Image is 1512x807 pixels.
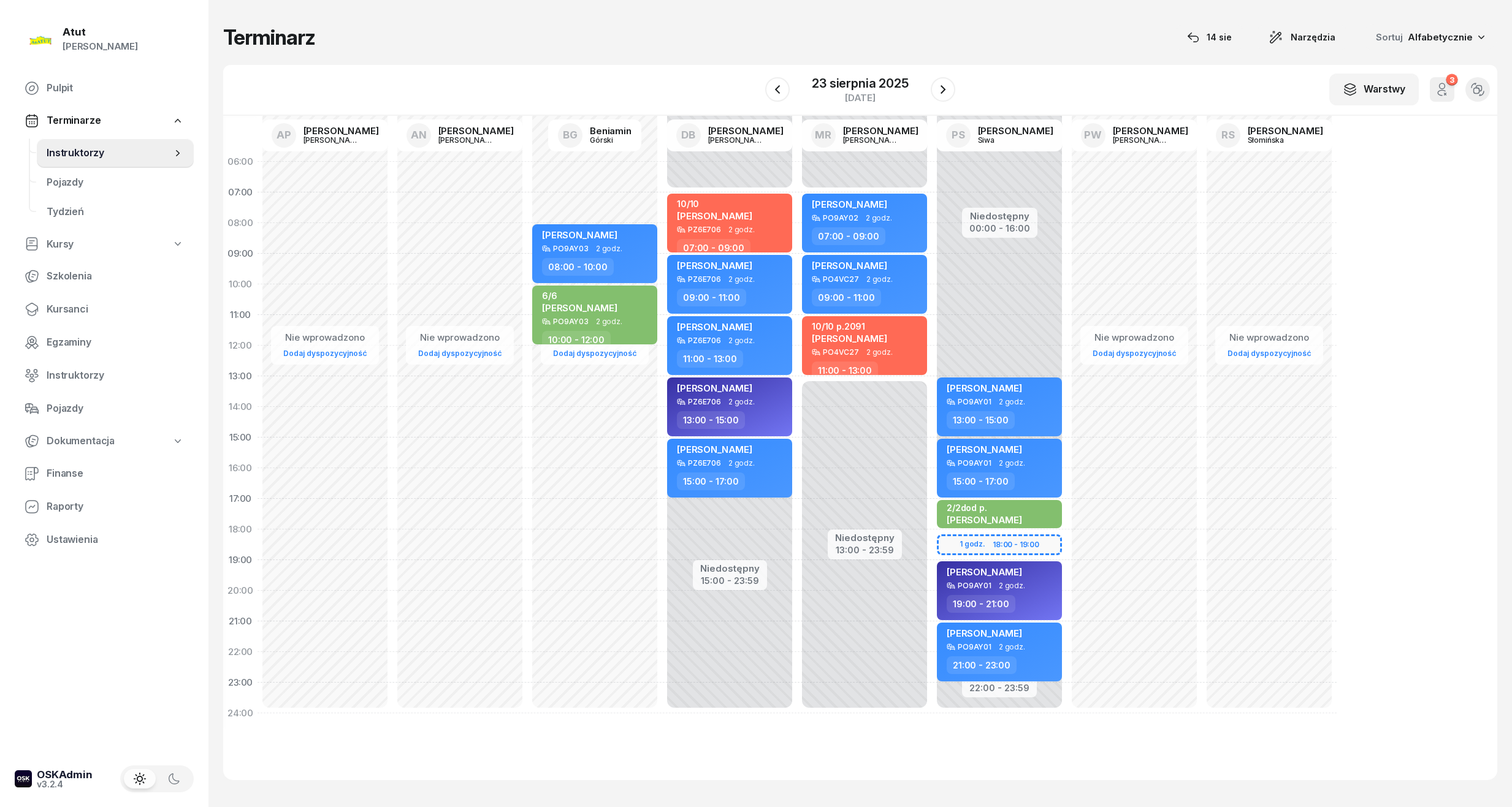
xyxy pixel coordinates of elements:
[438,136,497,144] div: [PERSON_NAME]
[438,126,514,135] div: [PERSON_NAME]
[835,533,895,542] div: Niedostępny
[47,80,184,96] span: Pulpit
[812,93,908,102] div: [DATE]
[542,290,617,301] div: 6/6
[596,317,622,326] span: 2 godz.
[866,214,892,222] span: 2 godz.
[542,229,617,241] span: [PERSON_NAME]
[277,130,291,140] span: AP
[812,260,887,271] span: [PERSON_NAME]
[411,130,427,140] span: AN
[866,348,893,357] span: 2 godz.
[1223,346,1316,360] a: Dodaj dyspozycyjność
[542,331,611,349] div: 10:00 - 12:00
[969,680,1029,693] div: 22:00 - 23:59
[47,499,184,515] span: Raporty
[999,527,1024,536] span: 1 godz.
[262,119,389,151] a: AP[PERSON_NAME][PERSON_NAME]
[223,453,258,483] div: 16:00
[688,336,721,344] div: PZ6E706
[947,514,1022,526] span: [PERSON_NAME]
[223,514,258,545] div: 18:00
[1248,136,1307,144] div: Słomińska
[15,107,194,135] a: Terminarze
[843,136,902,144] div: [PERSON_NAME]
[958,582,991,589] div: PO9AY01
[947,656,1017,674] div: 21:00 - 23:00
[812,333,887,344] span: [PERSON_NAME]
[835,531,895,558] button: Niedostępny13:00 - 23:59
[63,39,138,55] div: [PERSON_NAME]
[688,225,721,233] div: PZ6E706
[1223,327,1316,363] button: Nie wprowadzonoDodaj dyspozycyjność
[15,492,194,521] a: Raporty
[866,275,893,284] span: 2 godz.
[1088,327,1181,363] button: Nie wprowadzonoDodaj dyspozycyjność
[969,211,1030,221] div: Niedostępny
[1376,29,1405,45] span: Sortuj
[1408,31,1473,43] span: Alfabetycznie
[677,444,752,455] span: [PERSON_NAME]
[15,459,194,488] a: Finanse
[596,244,622,253] span: 2 godz.
[978,126,1053,135] div: [PERSON_NAME]
[823,275,859,283] div: PO4VC27
[15,230,194,259] a: Kursy
[1291,30,1335,45] span: Narzędzia
[563,130,578,140] span: BG
[728,275,755,284] span: 2 godz.
[999,459,1025,468] span: 2 godz.
[223,637,258,667] div: 22:00
[947,411,1015,429] div: 13:00 - 15:00
[413,330,506,346] div: Nie wprowadzono
[223,392,258,422] div: 14:00
[708,136,767,144] div: [PERSON_NAME]
[666,119,793,151] a: DB[PERSON_NAME][PERSON_NAME]
[835,542,895,555] div: 13:00 - 23:59
[812,289,881,306] div: 09:00 - 11:00
[47,237,74,252] span: Kursy
[677,472,745,490] div: 15:00 - 17:00
[958,643,991,651] div: PO9AY01
[47,401,184,417] span: Pojazdy
[700,561,760,588] button: Niedostępny15:00 - 23:59
[15,328,194,357] a: Egzaminy
[15,427,194,455] a: Dokumentacja
[223,698,258,729] div: 24:00
[688,275,721,283] div: PZ6E706
[413,346,506,360] a: Dodaj dyspozycyjność
[958,398,991,406] div: PO9AY01
[47,433,115,449] span: Dokumentacja
[223,208,258,238] div: 08:00
[728,398,755,406] span: 2 godz.
[1113,136,1172,144] div: [PERSON_NAME]
[553,317,589,325] div: PO9AY03
[812,321,887,332] div: 10/10 p.2091
[999,582,1025,590] span: 2 godz.
[688,398,721,406] div: PZ6E706
[708,126,784,135] div: [PERSON_NAME]
[590,126,632,135] div: Beniamin
[1113,126,1188,135] div: [PERSON_NAME]
[677,321,752,333] span: [PERSON_NAME]
[843,126,918,135] div: [PERSON_NAME]
[952,130,965,140] span: PS
[278,327,372,363] button: Nie wprowadzonoDodaj dyspozycyjność
[1223,330,1316,346] div: Nie wprowadzono
[1088,346,1181,360] a: Dodaj dyspozycyjność
[1258,25,1346,50] button: Narzędzia
[947,595,1015,613] div: 19:00 - 21:00
[223,545,258,575] div: 19:00
[47,368,184,384] span: Instruktorzy
[700,573,760,586] div: 15:00 - 23:59
[15,525,194,555] a: Ustawienia
[278,330,372,346] div: Nie wprowadzono
[223,26,315,48] h1: Terminarz
[223,667,258,698] div: 23:00
[947,382,1022,394] span: [PERSON_NAME]
[223,483,258,514] div: 17:00
[548,119,641,151] a: BGBeniaminGórski
[47,145,172,161] span: Instruktorzy
[223,575,258,606] div: 20:00
[223,606,258,637] div: 21:00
